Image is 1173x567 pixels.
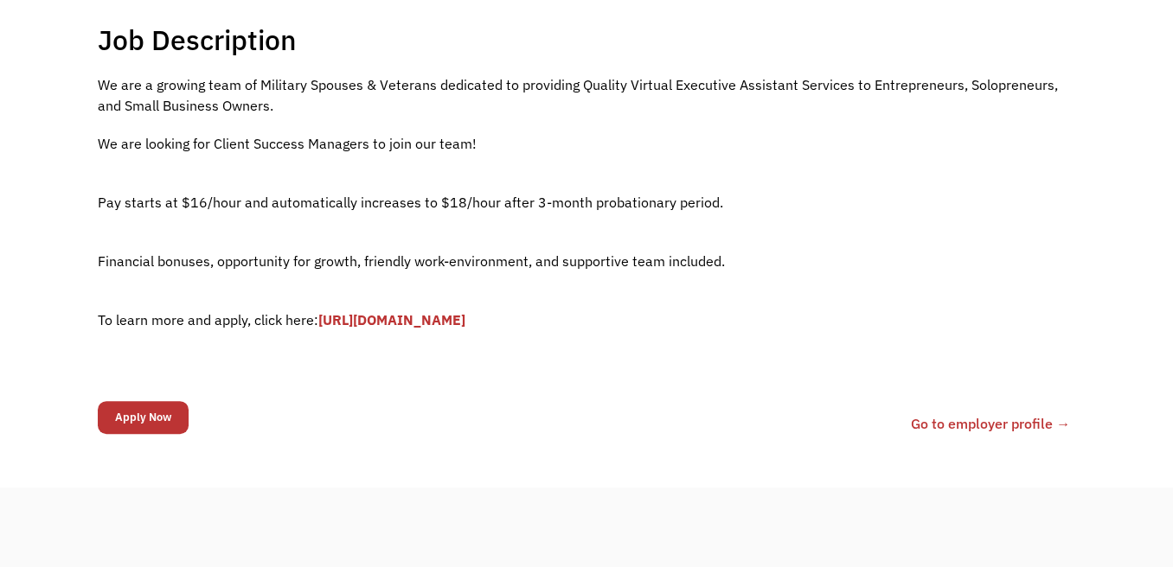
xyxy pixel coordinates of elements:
p: ‍ Financial bonuses, opportunity for growth, friendly work-environment, and supportive team inclu... [98,230,1075,271]
form: Email Form [98,397,189,438]
p: We are a growing team of Military Spouses & Veterans dedicated to providing Quality Virtual Execu... [98,74,1075,116]
h1: Job Description [98,22,297,57]
p: ‍ Pay starts at $16/hour and automatically increases to $18/hour after 3-month probationary period. [98,171,1075,213]
a: Go to employer profile → [911,413,1070,434]
input: Apply Now [98,401,189,434]
p: ‍ To learn more and apply, click here: [98,289,1075,330]
a: [URL][DOMAIN_NAME] [318,311,465,328]
p: We are looking for Client Success Managers to join our team! [98,133,1075,154]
